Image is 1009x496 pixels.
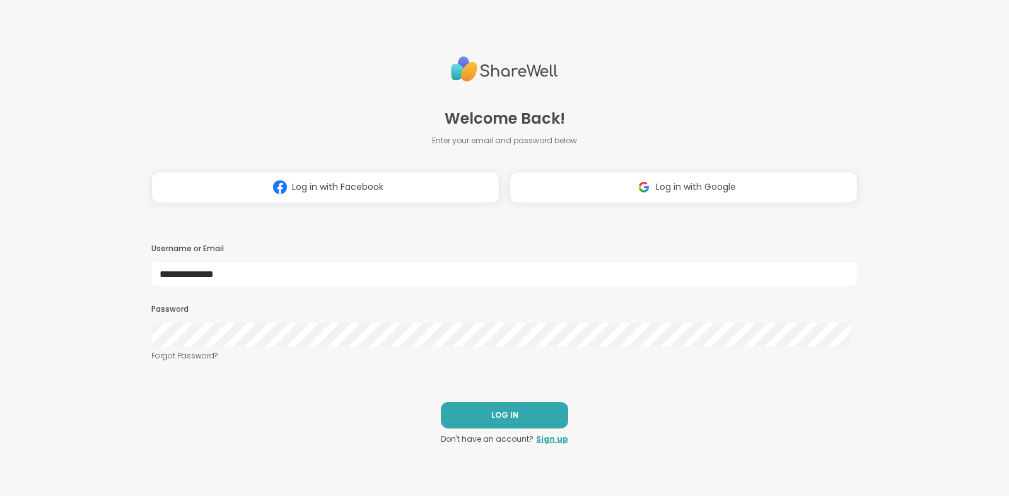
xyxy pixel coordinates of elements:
[451,51,558,87] img: ShareWell Logo
[536,434,568,445] a: Sign up
[491,410,518,421] span: LOG IN
[151,172,499,203] button: Log in with Facebook
[151,350,858,362] a: Forgot Password?
[632,175,656,199] img: ShareWell Logomark
[151,244,858,254] h3: Username or Email
[268,175,292,199] img: ShareWell Logomark
[441,434,534,445] span: Don't have an account?
[292,180,383,194] span: Log in with Facebook
[151,304,858,315] h3: Password
[445,107,565,130] span: Welcome Back!
[441,402,568,428] button: LOG IN
[656,180,736,194] span: Log in with Google
[432,135,577,146] span: Enter your email and password below
[510,172,858,203] button: Log in with Google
